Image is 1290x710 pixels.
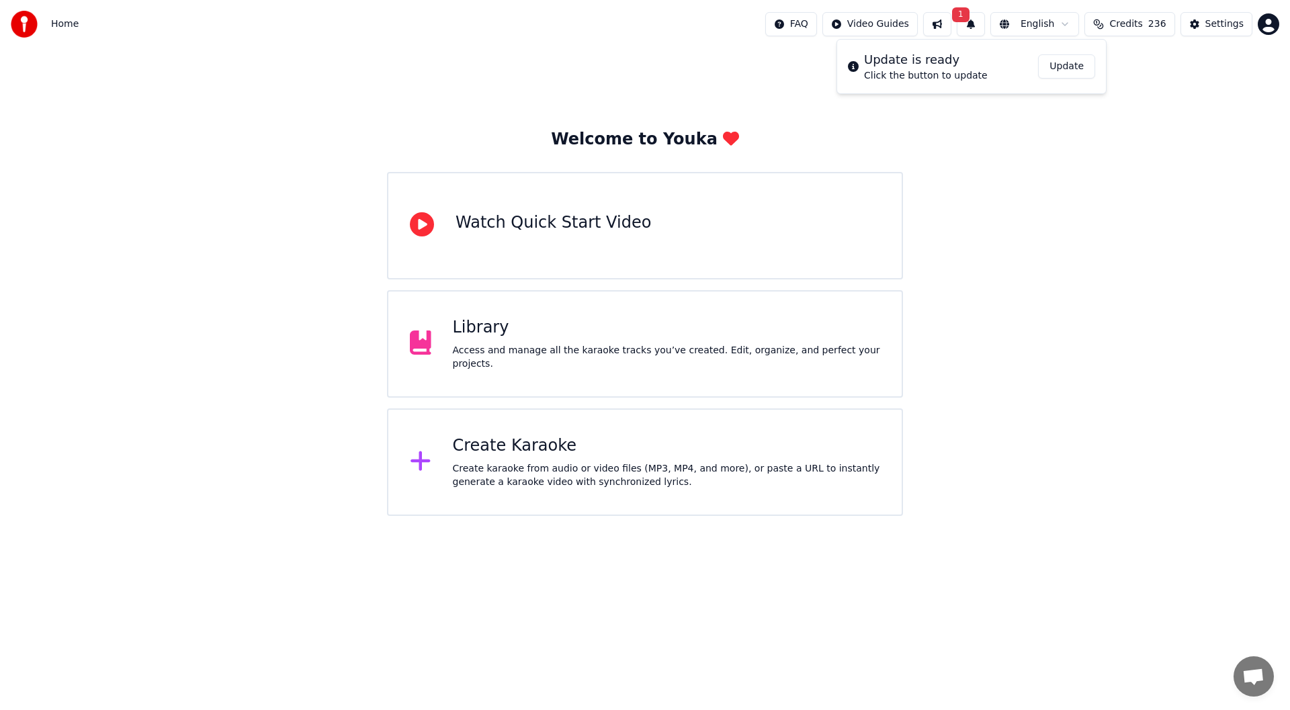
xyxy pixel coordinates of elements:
[51,17,79,31] nav: breadcrumb
[453,317,881,339] div: Library
[11,11,38,38] img: youka
[864,50,988,69] div: Update is ready
[1205,17,1244,31] div: Settings
[453,462,881,489] div: Create karaoke from audio or video files (MP3, MP4, and more), or paste a URL to instantly genera...
[1109,17,1142,31] span: Credits
[822,12,918,36] button: Video Guides
[952,7,970,22] span: 1
[453,344,881,371] div: Access and manage all the karaoke tracks you’ve created. Edit, organize, and perfect your projects.
[765,12,817,36] button: FAQ
[51,17,79,31] span: Home
[1038,54,1095,79] button: Update
[551,129,739,150] div: Welcome to Youka
[456,212,651,234] div: Watch Quick Start Video
[1180,12,1252,36] button: Settings
[453,435,881,457] div: Create Karaoke
[1084,12,1174,36] button: Credits236
[957,12,985,36] button: 1
[1148,17,1166,31] span: 236
[864,69,988,83] div: Click the button to update
[1234,656,1274,697] div: Open chat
